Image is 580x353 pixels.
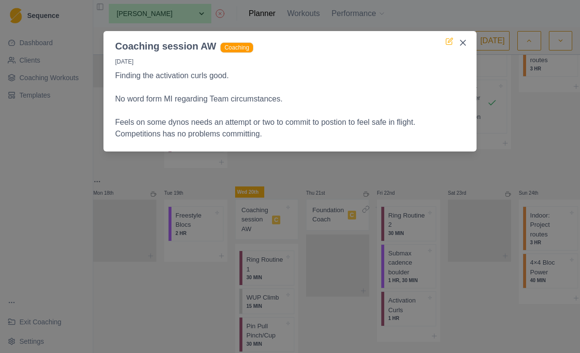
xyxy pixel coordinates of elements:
[115,117,465,128] p: Feels on some dynos needs an attempt or two to commit to postion to feel safe in flight.
[103,31,477,53] header: Coaching session AW
[115,128,465,140] p: Competitions has no problems committing.
[455,35,471,50] button: Close
[115,70,465,82] p: Finding the activation curls good.
[220,42,254,53] span: Coaching
[115,93,465,105] p: No word form MI regarding Team circumstances.
[115,57,465,70] p: [DATE]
